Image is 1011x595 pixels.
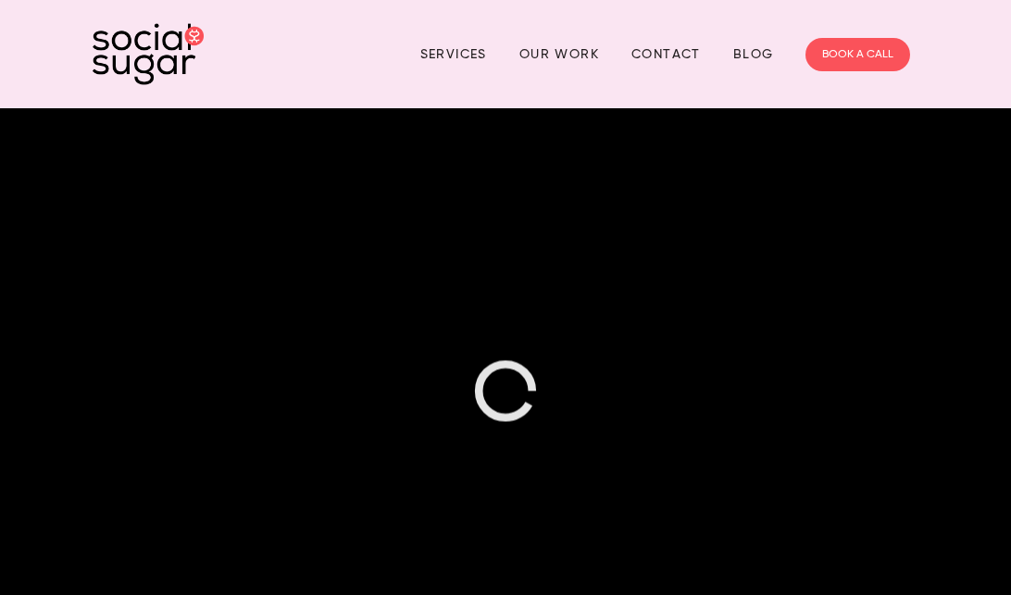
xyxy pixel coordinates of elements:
[733,40,774,68] a: Blog
[93,23,204,85] img: SocialSugar
[420,40,487,68] a: Services
[805,38,910,71] a: BOOK A CALL
[631,40,701,68] a: Contact
[519,40,599,68] a: Our Work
